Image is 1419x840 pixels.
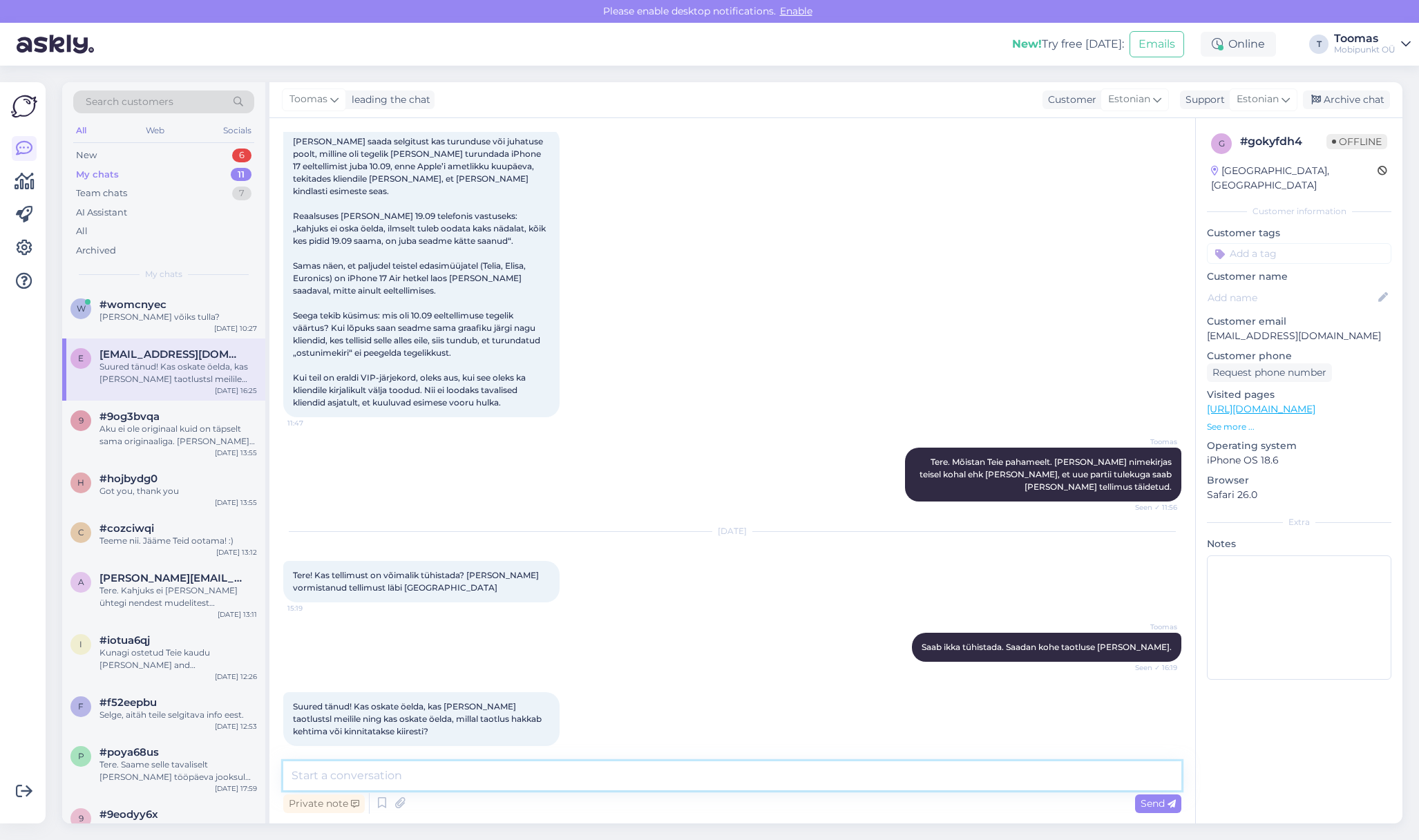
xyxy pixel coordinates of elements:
[76,149,97,162] div: New
[1326,134,1387,149] span: Offline
[1141,797,1176,810] span: Send
[1219,138,1225,149] span: g
[214,323,257,334] div: [DATE] 10:27
[99,361,257,385] div: Suured tänud! Kas oskate öelda, kas [PERSON_NAME] taotlustsl meilile ning kas oskate öelda, milla...
[99,634,150,647] span: #iotua6qj
[293,570,541,593] span: Tere! Kas tellimust on võimalik tühistada? [PERSON_NAME] vormistanud tellimust läbi [GEOGRAPHIC_D...
[99,311,257,323] div: [PERSON_NAME] võiks tulla?
[922,642,1172,652] span: Saab ikka tühistada. Saadan kohe taotluse [PERSON_NAME].
[1207,473,1391,488] p: Browser
[1240,133,1326,150] div: # gokyfdh4
[1334,33,1396,44] div: Toomas
[287,418,339,428] span: 11:47
[99,298,166,311] span: #womcnyec
[77,303,86,314] span: w
[1309,35,1328,54] div: T
[215,671,257,682] div: [DATE] 12:26
[76,244,116,258] div: Archived
[99,584,257,609] div: Tere. Kahjuks ei [PERSON_NAME] ühtegi nendest mudelitest vabamüüki pakkuda
[143,122,167,140] div: Web
[1207,226,1391,240] p: Customer tags
[1130,31,1184,57] button: Emails
[99,746,159,758] span: #poya68us
[1125,662,1177,673] span: Seen ✓ 16:19
[920,457,1174,492] span: Tere. Mõistan Teie pahameelt. [PERSON_NAME] nimekirjas teisel kohal ehk [PERSON_NAME], et uue par...
[76,206,127,220] div: AI Assistant
[99,808,158,821] span: #9eodyy6x
[1207,516,1391,528] div: Extra
[79,415,84,426] span: 9
[76,187,127,200] div: Team chats
[76,225,88,238] div: All
[1207,403,1315,415] a: [URL][DOMAIN_NAME]
[99,758,257,783] div: Tere. Saame selle tavaliselt [PERSON_NAME] tööpäeva jooksul tehtud
[1108,92,1150,107] span: Estonian
[78,353,84,363] span: e
[1012,37,1042,50] b: New!
[215,783,257,794] div: [DATE] 17:59
[76,168,119,182] div: My chats
[216,547,257,557] div: [DATE] 13:12
[283,525,1181,537] div: [DATE]
[215,385,257,396] div: [DATE] 16:25
[232,187,251,200] div: 7
[287,603,339,613] span: 15:19
[1207,349,1391,363] p: Customer phone
[1042,93,1096,107] div: Customer
[1208,290,1375,305] input: Add name
[1207,363,1332,382] div: Request phone number
[99,423,257,448] div: Aku ei ole originaal kuid on täpselt sama originaaliga. [PERSON_NAME] vahetust jääb telefoni teav...
[293,136,548,408] span: [PERSON_NAME] saada selgitust kas turunduse või juhatuse poolt, milline oli tegelik [PERSON_NAME]...
[346,93,430,107] div: leading the chat
[77,477,84,488] span: h
[78,701,84,712] span: f
[78,577,84,587] span: a
[1207,537,1391,551] p: Notes
[78,751,84,761] span: p
[776,5,817,17] span: Enable
[1125,502,1177,513] span: Seen ✓ 11:56
[73,122,89,140] div: All
[1237,92,1279,107] span: Estonian
[99,472,158,485] span: #hojbydg0
[99,709,257,721] div: Selge, aitäh teile selgitava info eest.
[1334,44,1396,55] div: Mobipunkt OÜ
[1207,243,1391,264] input: Add a tag
[99,821,257,833] div: Kuidas saame abiks olla?
[215,448,257,458] div: [DATE] 13:55
[1207,205,1391,218] div: Customer information
[1125,437,1177,447] span: Toomas
[99,485,257,497] div: Got you, thank you
[287,747,339,757] span: 16:25
[99,410,160,423] span: #9og3bvqa
[99,348,243,361] span: edvinkristofor21@gmail.com
[215,497,257,508] div: [DATE] 13:55
[1207,421,1391,433] p: See more ...
[1211,164,1378,193] div: [GEOGRAPHIC_DATA], [GEOGRAPHIC_DATA]
[86,95,173,109] span: Search customers
[1125,622,1177,632] span: Toomas
[78,527,84,537] span: c
[1012,36,1124,52] div: Try free [DATE]:
[231,168,251,182] div: 11
[99,696,157,709] span: #f52eepbu
[215,721,257,732] div: [DATE] 12:53
[1207,439,1391,453] p: Operating system
[1303,90,1390,109] div: Archive chat
[1207,453,1391,468] p: iPhone OS 18.6
[99,522,154,535] span: #cozciwqi
[1207,269,1391,284] p: Customer name
[79,639,82,649] span: i
[1207,488,1391,502] p: Safari 26.0
[1207,388,1391,402] p: Visited pages
[293,701,544,736] span: Suured tänud! Kas oskate öelda, kas [PERSON_NAME] taotlustsl meilile ning kas oskate öelda, milla...
[289,92,327,107] span: Toomas
[218,609,257,620] div: [DATE] 13:11
[99,647,257,671] div: Kunagi ostetud Teie kaudu [PERSON_NAME] and [PERSON_NAME] Zeppelin [PERSON_NAME]. Hetkel [PERSON_...
[11,93,37,120] img: Askly Logo
[145,268,182,280] span: My chats
[1180,93,1225,107] div: Support
[99,535,257,547] div: Teeme nii. Jääme Teid ootama! :)
[99,572,243,584] span: andres.alamaa@gmail.com
[1334,33,1411,55] a: ToomasMobipunkt OÜ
